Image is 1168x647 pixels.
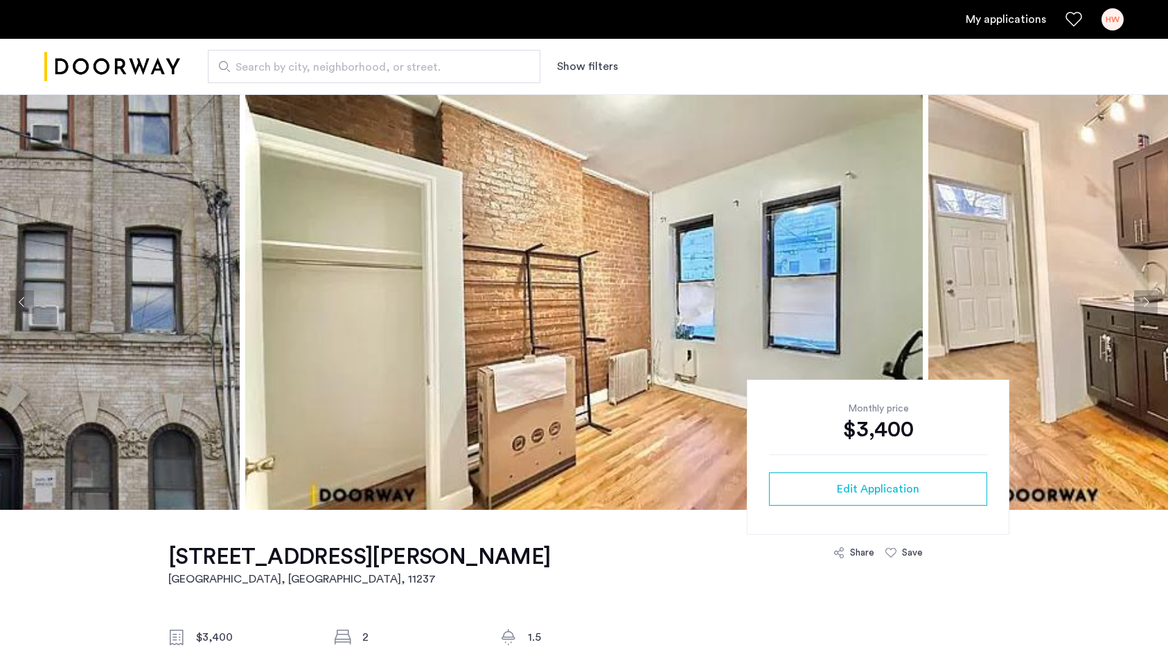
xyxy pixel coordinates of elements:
a: Favorites [1065,11,1082,28]
input: Apartment Search [208,50,540,83]
div: HW [1101,8,1124,30]
span: Search by city, neighborhood, or street. [236,59,502,76]
div: 2 [362,629,479,646]
button: Next apartment [1134,290,1158,314]
a: Cazamio logo [44,41,180,93]
button: Show or hide filters [557,58,618,75]
img: logo [44,41,180,93]
div: Save [902,546,923,560]
div: $3,400 [769,416,987,443]
a: My application [966,11,1046,28]
div: 1.5 [528,629,644,646]
div: Share [850,546,874,560]
button: Previous apartment [10,290,34,314]
div: $3,400 [196,629,312,646]
h2: [GEOGRAPHIC_DATA], [GEOGRAPHIC_DATA] , 11237 [168,571,551,587]
img: apartment [245,94,923,510]
h1: [STREET_ADDRESS][PERSON_NAME] [168,543,551,571]
button: button [769,472,987,506]
a: [STREET_ADDRESS][PERSON_NAME][GEOGRAPHIC_DATA], [GEOGRAPHIC_DATA], 11237 [168,543,551,587]
div: Monthly price [769,402,987,416]
span: Edit Application [837,481,919,497]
